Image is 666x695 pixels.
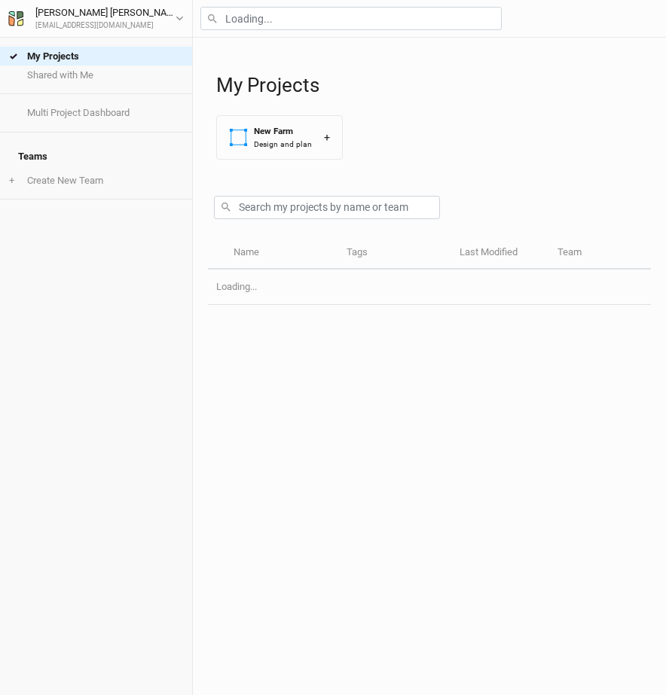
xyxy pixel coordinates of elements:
[225,237,338,270] th: Name
[214,196,440,219] input: Search my projects by name or team
[216,74,651,97] h1: My Projects
[35,20,176,32] div: [EMAIL_ADDRESS][DOMAIN_NAME]
[338,237,451,270] th: Tags
[216,115,343,160] button: New FarmDesign and plan+
[35,5,176,20] div: [PERSON_NAME] [PERSON_NAME]
[254,125,312,138] div: New Farm
[451,237,548,270] th: Last Modified
[200,7,502,30] input: Loading...
[254,139,312,150] div: Design and plan
[8,5,185,32] button: [PERSON_NAME] [PERSON_NAME][EMAIL_ADDRESS][DOMAIN_NAME]
[324,130,330,145] div: +
[548,237,661,270] th: Team
[9,175,14,187] span: +
[9,142,183,172] h4: Teams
